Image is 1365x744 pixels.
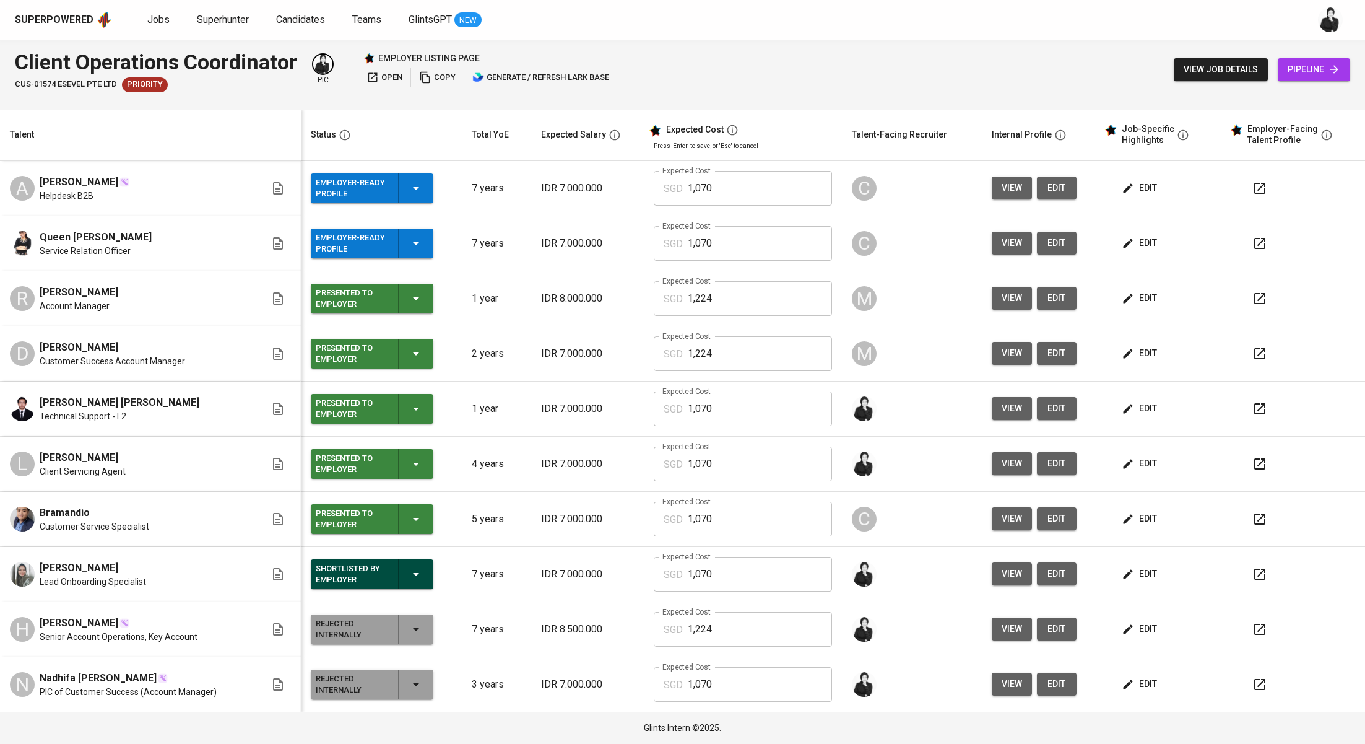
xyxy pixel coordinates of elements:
div: R [10,286,35,311]
span: Teams [352,14,381,25]
a: edit [1037,177,1077,199]
p: 7 years [472,181,522,196]
div: Presented to Employer [316,395,388,422]
span: copy [419,71,456,85]
span: Bramandio [40,505,90,520]
span: edit [1047,291,1067,306]
div: A [10,176,35,201]
p: 1 year [472,401,522,416]
button: edit [1037,342,1077,365]
span: view [1002,346,1022,361]
span: open [366,71,402,85]
span: edit [1047,180,1067,196]
button: edit [1119,287,1162,310]
span: edit [1047,456,1067,471]
button: edit [1037,562,1077,585]
span: edit [1047,235,1067,251]
div: N [10,672,35,697]
span: Customer Success Account Manager [40,355,185,367]
span: edit [1124,401,1157,416]
a: Superpoweredapp logo [15,11,113,29]
button: edit [1037,287,1077,310]
p: IDR 7.000.000 [541,457,634,471]
span: NEW [454,14,482,27]
button: view [992,452,1032,475]
div: H [10,617,35,642]
a: Superhunter [197,12,251,28]
img: medwi@glints.com [1318,7,1343,32]
p: SGD [664,623,683,637]
img: magic_wand.svg [119,618,129,628]
div: Client Operations Coordinator [15,47,297,77]
button: Employer-Ready Profile [311,173,433,203]
img: medwi@glints.com [852,452,877,476]
button: Employer-Ready Profile [311,229,433,258]
div: Presented to Employer [316,285,388,312]
button: view [992,507,1032,530]
div: D [10,341,35,366]
div: C [852,176,877,201]
p: SGD [664,567,683,582]
span: edit [1124,180,1157,196]
a: Candidates [276,12,327,28]
img: medwi@glints.com [852,396,877,421]
span: edit [1047,676,1067,692]
img: lisya meylida sari [10,562,35,587]
button: view [992,287,1032,310]
div: Rejected Internally [316,671,388,698]
span: Jobs [147,14,170,25]
button: Presented to Employer [311,504,433,534]
button: edit [1037,507,1077,530]
div: Talent [10,127,34,142]
button: edit [1119,673,1162,696]
p: 7 years [472,236,522,251]
span: edit [1124,456,1157,471]
div: M [852,286,877,311]
button: edit [1037,673,1077,696]
img: magic_wand.svg [158,673,168,683]
span: edit [1124,346,1157,361]
span: Account Manager [40,300,110,312]
img: glints_star.svg [649,125,661,137]
img: glints_star.svg [1230,124,1242,136]
p: 7 years [472,567,522,582]
span: Queen [PERSON_NAME] [40,230,152,245]
span: view [1002,180,1022,196]
div: Employer-Ready Profile [316,175,388,202]
p: 7 years [472,622,522,637]
p: 4 years [472,457,522,471]
span: edit [1124,291,1157,306]
button: Presented to Employer [311,339,433,369]
div: Status [311,127,336,142]
button: view job details [1174,58,1268,81]
button: view [992,618,1032,641]
div: Presented to Employer [316,450,388,478]
div: L [10,452,35,476]
p: IDR 7.000.000 [541,401,634,416]
p: SGD [664,292,683,307]
span: edit [1124,621,1157,637]
span: GlintsGPT [409,14,452,25]
div: Superpowered [15,13,93,27]
div: Employer-Facing Talent Profile [1247,124,1318,146]
span: PIC of Customer Success (Account Manager) [40,686,217,698]
img: Bramandio [10,507,35,532]
span: Technical Support - L2 [40,410,126,422]
div: Presented to Employer [316,340,388,367]
span: edit [1047,566,1067,582]
button: edit [1037,452,1077,475]
span: Superhunter [197,14,249,25]
div: Rejected Internally [316,616,388,643]
img: lark [472,71,485,84]
button: edit [1037,232,1077,255]
button: open [363,68,405,87]
span: [PERSON_NAME] [40,561,118,576]
p: 1 year [472,291,522,306]
span: [PERSON_NAME] [PERSON_NAME] [40,395,199,410]
button: edit [1119,177,1162,199]
button: Presented to Employer [311,394,433,424]
button: edit [1037,618,1077,641]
